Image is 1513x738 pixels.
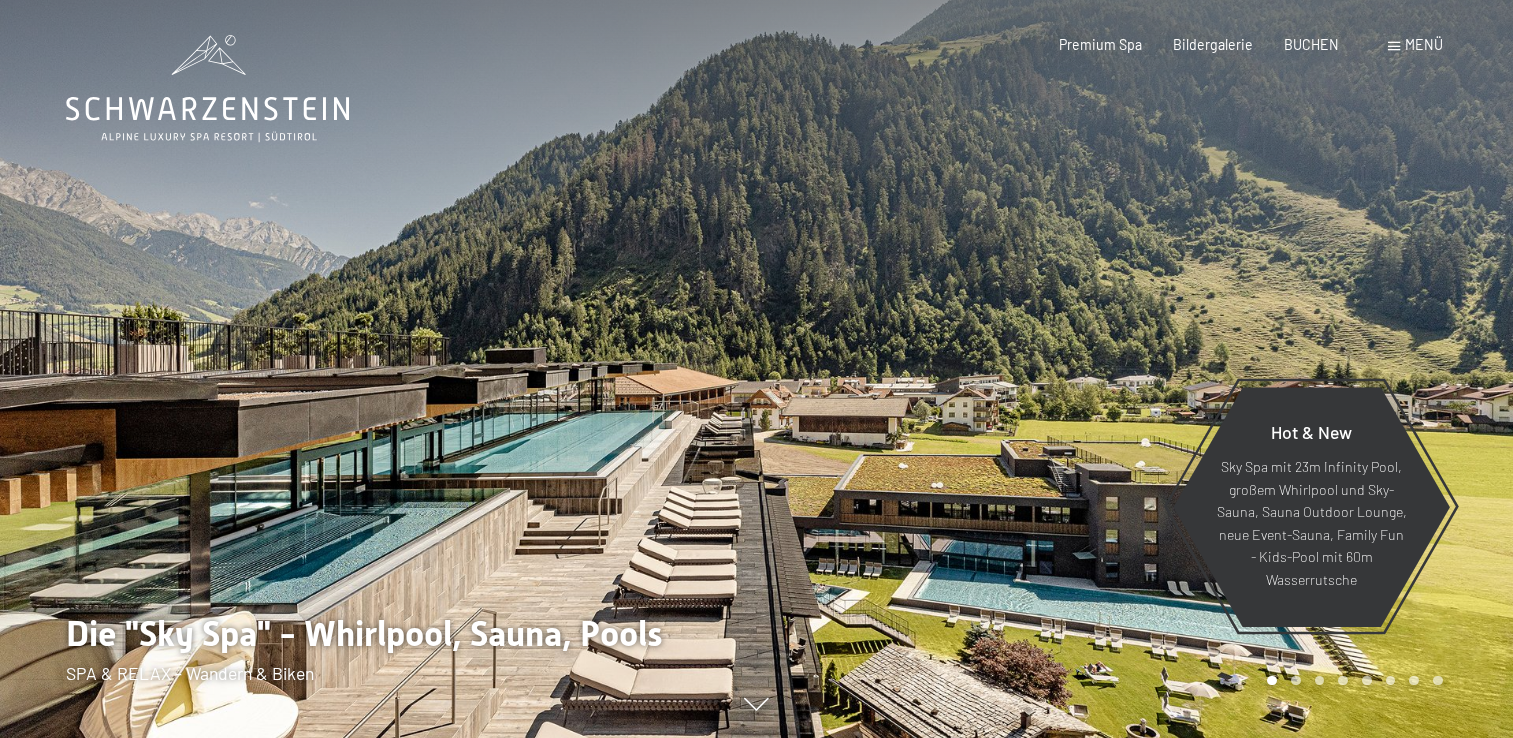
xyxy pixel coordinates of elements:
div: Carousel Page 4 [1338,676,1348,686]
div: Carousel Page 1 (Current Slide) [1267,676,1277,686]
a: Bildergalerie [1173,36,1253,53]
div: Carousel Page 8 [1433,676,1443,686]
p: Sky Spa mit 23m Infinity Pool, großem Whirlpool und Sky-Sauna, Sauna Outdoor Lounge, neue Event-S... [1216,457,1407,592]
div: Carousel Pagination [1260,676,1442,686]
span: Menü [1405,36,1443,53]
div: Carousel Page 2 [1291,676,1301,686]
div: Carousel Page 7 [1409,676,1419,686]
span: Hot & New [1271,421,1352,443]
a: BUCHEN [1284,36,1339,53]
a: Hot & New Sky Spa mit 23m Infinity Pool, großem Whirlpool und Sky-Sauna, Sauna Outdoor Lounge, ne... [1172,386,1451,628]
div: Carousel Page 3 [1315,676,1325,686]
a: Premium Spa [1059,36,1142,53]
div: Carousel Page 6 [1386,676,1396,686]
div: Carousel Page 5 [1362,676,1372,686]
